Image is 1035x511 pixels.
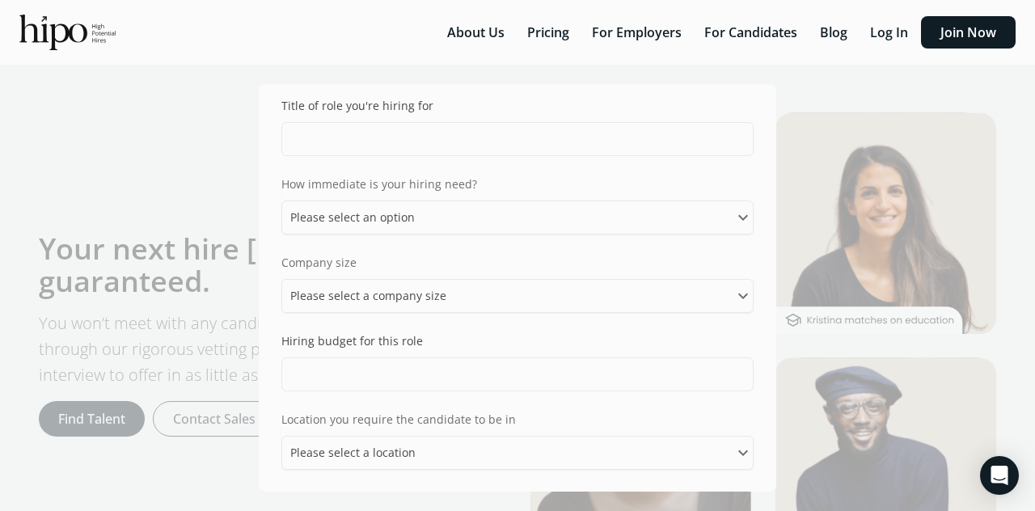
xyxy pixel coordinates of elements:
button: Log In [860,16,918,49]
button: About Us [437,16,514,49]
a: For Candidates [695,23,810,41]
button: For Candidates [695,16,807,49]
div: How immediate is your hiring need? [281,175,754,192]
div: Open Intercom Messenger [980,456,1019,495]
button: For Employers [582,16,691,49]
a: Join Now [921,23,1016,41]
div: Hiring budget for this role [281,332,423,349]
div: Any more information that would help us determine if this role is a fit? [281,489,754,506]
div: Title of role you're hiring for [281,97,433,114]
div: Location you require the candidate to be in [281,411,754,428]
a: Pricing [517,23,582,41]
a: Log In [860,23,921,41]
button: Pricing [517,16,579,49]
a: For Employers [582,23,695,41]
button: Join Now [921,16,1016,49]
a: About Us [437,23,517,41]
a: Blog [810,23,860,41]
button: Blog [810,16,857,49]
div: Company size [281,254,754,271]
img: official-logo [19,15,116,50]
